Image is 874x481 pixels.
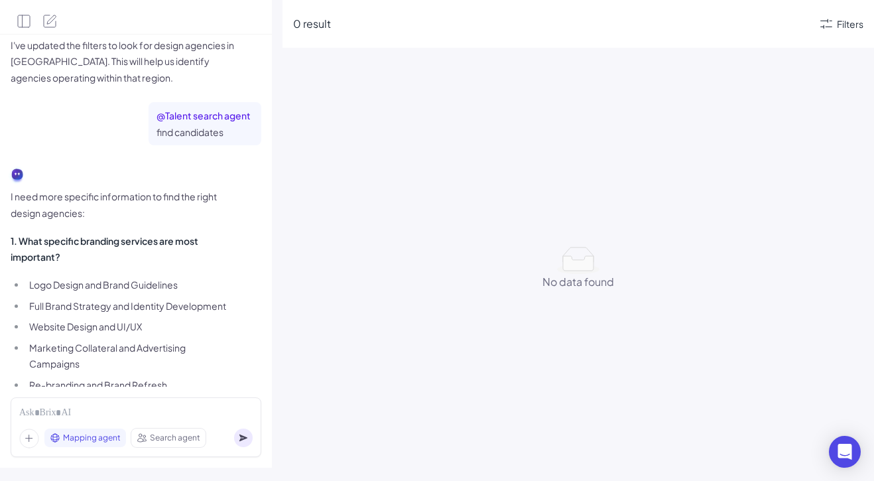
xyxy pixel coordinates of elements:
[293,17,331,31] span: 0 result
[26,377,236,393] li: Re-branding and Brand Refresh
[150,432,200,444] span: Search agent
[42,13,58,29] button: New Search
[26,298,236,314] li: Full Brand Strategy and Identity Development
[63,432,121,444] span: Mapping agent
[837,17,863,31] div: Filters
[156,109,253,123] span: @ T alent search agent
[156,124,253,141] p: find candidates
[26,277,236,293] li: Logo Design and Brand Guidelines
[26,318,236,335] li: Website Design and UI/UX
[11,188,236,221] p: I need more specific information to find the right design agencies:
[542,274,614,290] div: No data found
[16,13,32,29] button: Open Side Panel
[11,37,236,86] p: I've updated the filters to look for design agencies in [GEOGRAPHIC_DATA]. This will help us iden...
[829,436,861,468] div: Open Intercom Messenger
[26,340,236,372] li: Marketing Collateral and Advertising Campaigns
[11,235,198,263] strong: 1. What specific branding services are most important?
